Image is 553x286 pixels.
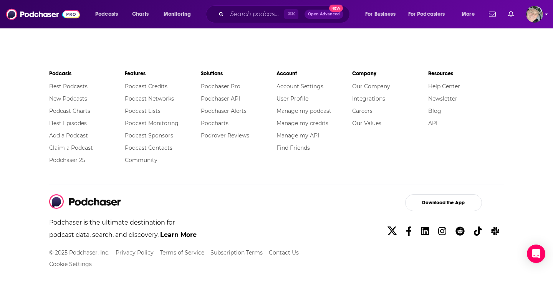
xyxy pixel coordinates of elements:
button: open menu [90,8,128,20]
a: Podcast Contacts [125,144,172,151]
li: Resources [428,67,504,80]
div: Open Intercom Messenger [527,245,545,263]
a: X/Twitter [384,223,400,240]
a: User Profile [276,95,308,102]
li: © 2025 Podchaser, Inc. [49,247,109,258]
span: More [462,9,475,20]
a: Integrations [352,95,385,102]
input: Search podcasts, credits, & more... [227,8,284,20]
button: open menu [403,8,456,20]
a: Subscription Terms [210,249,263,256]
span: Podcasts [95,9,118,20]
a: Show notifications dropdown [486,8,499,21]
a: Learn More [160,231,197,238]
a: Newsletter [428,95,457,102]
a: Manage my credits [276,120,328,127]
a: Claim a Podcast [49,144,93,151]
li: Account [276,67,352,80]
a: Linkedin [418,223,432,240]
a: Download the App [383,194,504,211]
button: Open AdvancedNew [305,10,343,19]
button: Show profile menu [526,6,543,23]
button: open menu [158,8,201,20]
a: Manage my API [276,132,319,139]
img: Podchaser - Follow, Share and Rate Podcasts [49,194,121,209]
a: Show notifications dropdown [505,8,517,21]
a: Podcast Lists [125,107,161,114]
a: API [428,120,437,127]
li: Company [352,67,428,80]
a: Podcast Networks [125,95,174,102]
li: Solutions [201,67,276,80]
a: Terms of Service [160,249,204,256]
a: Our Values [352,120,381,127]
a: Best Podcasts [49,83,88,90]
a: Blog [428,107,441,114]
a: Our Company [352,83,390,90]
button: open menu [360,8,405,20]
a: Best Episodes [49,120,87,127]
a: Facebook [403,223,415,240]
a: Charts [127,8,153,20]
a: Slack [488,223,502,240]
a: Account Settings [276,83,323,90]
a: Privacy Policy [116,249,154,256]
span: Logged in as GunTalkJohnson [526,6,543,23]
span: Open Advanced [308,12,340,16]
a: Podcast Monitoring [125,120,179,127]
button: Download the App [405,194,482,211]
p: Podchaser is the ultimate destination for podcast data, search, and discovery. [49,217,198,247]
a: Contact Us [269,249,299,256]
a: Podcharts [201,120,228,127]
a: Podrover Reviews [201,132,249,139]
a: Podchaser Pro [201,83,240,90]
span: Charts [132,9,149,20]
a: Find Friends [276,144,310,151]
a: Manage my podcast [276,107,331,114]
a: Add a Podcast [49,132,88,139]
span: ⌘ K [284,9,298,19]
span: For Podcasters [408,9,445,20]
a: Community [125,157,157,164]
li: Features [125,67,200,80]
img: Podchaser - Follow, Share and Rate Podcasts [6,7,80,21]
button: open menu [456,8,484,20]
a: Podchaser API [201,95,240,102]
a: Reddit [452,223,468,240]
a: Podchaser 25 [49,157,85,164]
div: Search podcasts, credits, & more... [213,5,357,23]
span: For Business [365,9,396,20]
a: Podcast Charts [49,107,90,114]
a: Help Center [428,83,460,90]
a: Instagram [435,223,449,240]
img: User Profile [526,6,543,23]
a: New Podcasts [49,95,87,102]
button: Cookie Settings [49,261,92,268]
li: Podcasts [49,67,125,80]
a: TikTok [471,223,485,240]
a: Podcast Credits [125,83,167,90]
a: Podchaser Alerts [201,107,247,114]
span: New [329,5,343,12]
a: Podcast Sponsors [125,132,173,139]
a: Careers [352,107,373,114]
span: Monitoring [164,9,191,20]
